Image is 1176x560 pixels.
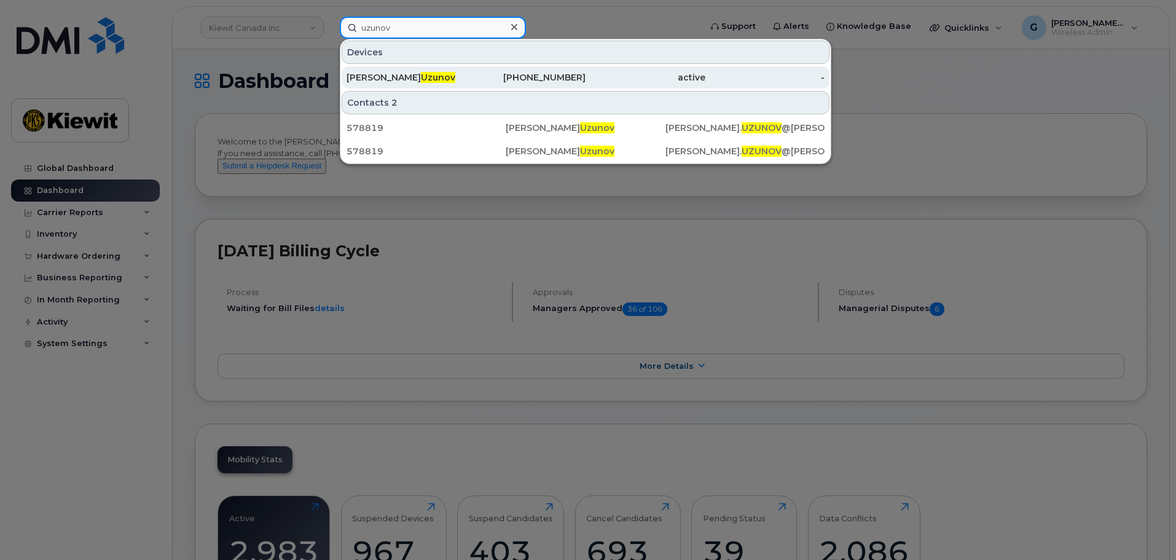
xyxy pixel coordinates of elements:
div: Contacts [342,91,829,114]
div: 578819 [347,122,506,134]
span: 2 [391,97,398,109]
div: [PERSON_NAME]. @[PERSON_NAME][DOMAIN_NAME] [665,145,825,157]
div: Devices [342,41,829,64]
div: - [705,71,825,84]
span: Uzunov [580,122,614,133]
div: 578819 [347,145,506,157]
div: [PERSON_NAME] [347,71,466,84]
div: [PERSON_NAME] [506,122,665,134]
div: [PERSON_NAME] [506,145,665,157]
span: UZUNOV [742,122,782,133]
div: [PHONE_NUMBER] [466,71,586,84]
a: 578819[PERSON_NAME]Uzunov[PERSON_NAME].UZUNOV@[PERSON_NAME][DOMAIN_NAME] [342,140,829,162]
div: [PERSON_NAME]. @[PERSON_NAME][DOMAIN_NAME] [665,122,825,134]
a: 578819[PERSON_NAME]Uzunov[PERSON_NAME].UZUNOV@[PERSON_NAME][DOMAIN_NAME] [342,117,829,139]
span: Uzunov [421,72,455,83]
span: Uzunov [580,146,614,157]
a: [PERSON_NAME]Uzunov[PHONE_NUMBER]active- [342,66,829,89]
iframe: Messenger Launcher [1123,507,1167,551]
span: UZUNOV [742,146,782,157]
div: active [586,71,705,84]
